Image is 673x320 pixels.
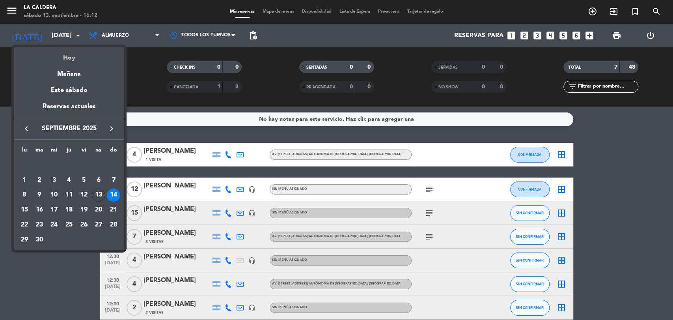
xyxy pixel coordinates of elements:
div: Mañana [14,63,124,79]
td: 17 de septiembre de 2025 [47,202,62,217]
td: 18 de septiembre de 2025 [62,202,76,217]
td: 11 de septiembre de 2025 [62,188,76,203]
td: 13 de septiembre de 2025 [91,188,106,203]
td: 9 de septiembre de 2025 [32,188,47,203]
td: 1 de septiembre de 2025 [17,173,32,188]
td: 29 de septiembre de 2025 [17,232,32,247]
td: 22 de septiembre de 2025 [17,217,32,232]
div: 22 [18,218,31,232]
th: sábado [91,146,106,158]
div: 21 [107,203,120,217]
div: 3 [47,174,61,187]
div: 11 [62,189,76,202]
div: 2 [33,174,46,187]
div: 9 [33,189,46,202]
div: 10 [47,189,61,202]
td: SEP. [17,158,121,173]
td: 27 de septiembre de 2025 [91,217,106,232]
th: domingo [106,146,121,158]
td: 7 de septiembre de 2025 [106,173,121,188]
span: septiembre 2025 [34,124,104,134]
div: 30 [33,233,46,247]
td: 4 de septiembre de 2025 [62,173,76,188]
td: 28 de septiembre de 2025 [106,217,121,232]
td: 15 de septiembre de 2025 [17,202,32,217]
td: 14 de septiembre de 2025 [106,188,121,203]
div: 1 [18,174,31,187]
td: 10 de septiembre de 2025 [47,188,62,203]
td: 12 de septiembre de 2025 [76,188,91,203]
td: 2 de septiembre de 2025 [32,173,47,188]
td: 26 de septiembre de 2025 [76,217,91,232]
div: 13 [92,189,105,202]
td: 19 de septiembre de 2025 [76,202,91,217]
div: 4 [62,174,76,187]
td: 20 de septiembre de 2025 [91,202,106,217]
td: 25 de septiembre de 2025 [62,217,76,232]
td: 24 de septiembre de 2025 [47,217,62,232]
div: 29 [18,233,31,247]
div: 26 [77,218,91,232]
div: 16 [33,203,46,217]
th: lunes [17,146,32,158]
div: 20 [92,203,105,217]
td: 6 de septiembre de 2025 [91,173,106,188]
i: keyboard_arrow_left [22,124,31,133]
div: 17 [47,203,61,217]
div: Reservas actuales [14,101,124,118]
div: Hoy [14,47,124,63]
div: 18 [62,203,76,217]
div: 5 [77,174,91,187]
th: miércoles [47,146,62,158]
div: 24 [47,218,61,232]
th: viernes [76,146,91,158]
div: 8 [18,189,31,202]
button: keyboard_arrow_right [104,124,119,134]
div: 14 [107,189,120,202]
div: 6 [92,174,105,187]
td: 16 de septiembre de 2025 [32,202,47,217]
td: 3 de septiembre de 2025 [47,173,62,188]
div: 27 [92,218,105,232]
div: 28 [107,218,120,232]
td: 5 de septiembre de 2025 [76,173,91,188]
button: keyboard_arrow_left [19,124,34,134]
div: 7 [107,174,120,187]
div: Este sábado [14,79,124,101]
td: 8 de septiembre de 2025 [17,188,32,203]
i: keyboard_arrow_right [107,124,116,133]
div: 12 [77,189,91,202]
td: 23 de septiembre de 2025 [32,217,47,232]
div: 23 [33,218,46,232]
td: 21 de septiembre de 2025 [106,202,121,217]
div: 19 [77,203,91,217]
div: 25 [62,218,76,232]
div: 15 [18,203,31,217]
td: 30 de septiembre de 2025 [32,232,47,247]
th: martes [32,146,47,158]
th: jueves [62,146,76,158]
